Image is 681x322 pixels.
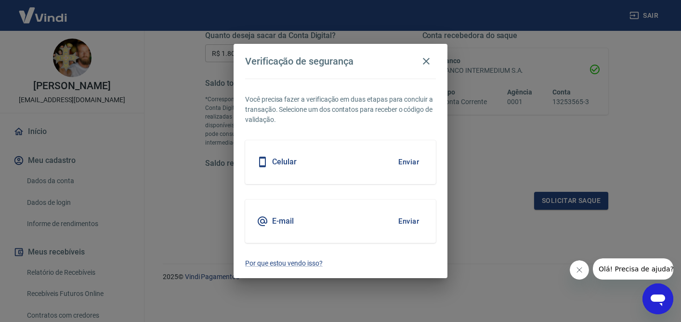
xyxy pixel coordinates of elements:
h5: Celular [272,157,297,167]
button: Enviar [393,152,424,172]
h4: Verificação de segurança [245,55,354,67]
iframe: Mensagem da empresa [593,258,673,280]
span: Olá! Precisa de ajuda? [6,7,81,14]
iframe: Botão para abrir a janela de mensagens [642,283,673,314]
a: Por que estou vendo isso? [245,258,436,268]
p: Você precisa fazer a verificação em duas etapas para concluir a transação. Selecione um dos conta... [245,94,436,125]
iframe: Fechar mensagem [570,260,589,280]
h5: E-mail [272,216,294,226]
button: Enviar [393,211,424,231]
